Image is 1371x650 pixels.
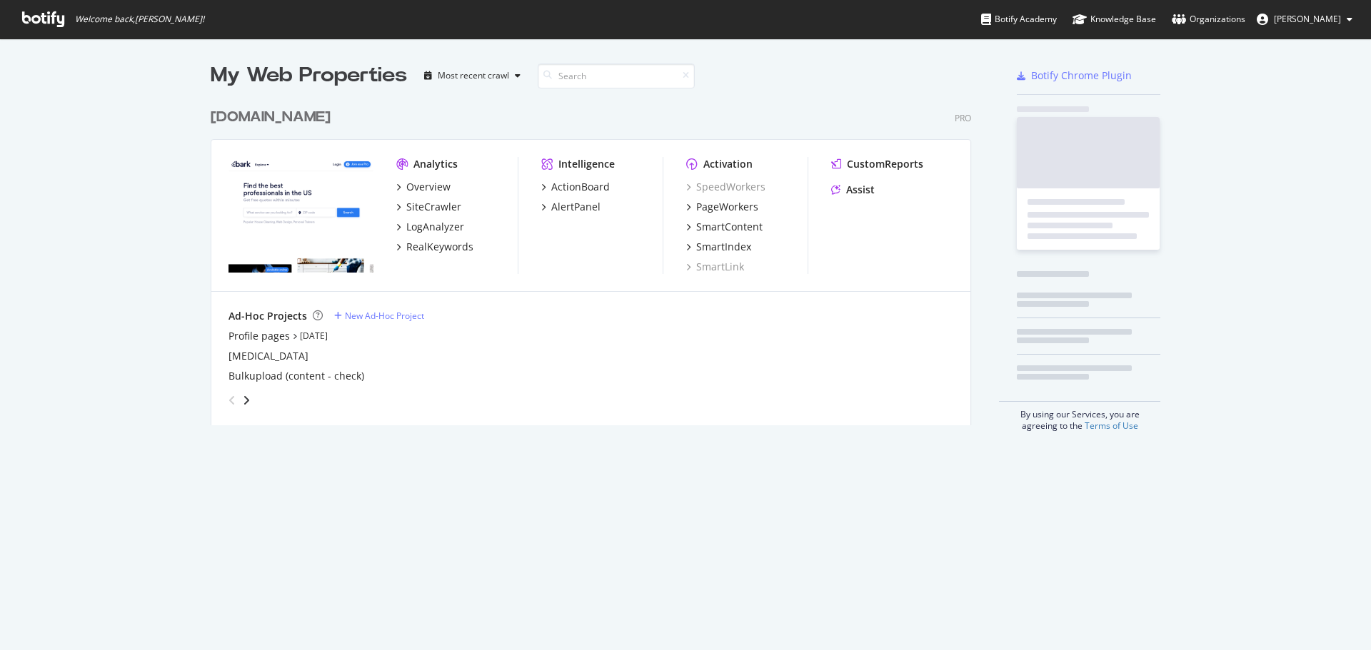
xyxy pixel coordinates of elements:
div: angle-right [241,393,251,407]
div: Activation [703,157,753,171]
button: Most recent crawl [418,64,526,87]
div: Botify Academy [981,12,1057,26]
a: SmartContent [686,220,763,234]
div: LogAnalyzer [406,220,464,234]
div: SmartContent [696,220,763,234]
a: AlertPanel [541,200,601,214]
a: SmartLink [686,260,744,274]
div: angle-left [223,389,241,412]
div: [DOMAIN_NAME] [211,107,331,128]
a: ActionBoard [541,180,610,194]
div: Ad-Hoc Projects [228,309,307,323]
a: Bulkupload (content - check) [228,369,364,383]
a: CustomReports [831,157,923,171]
div: grid [211,90,983,425]
div: Knowledge Base [1073,12,1156,26]
a: Botify Chrome Plugin [1017,68,1132,83]
a: RealKeywords [396,240,473,254]
a: SmartIndex [686,240,751,254]
div: My Web Properties [211,61,407,90]
div: RealKeywords [406,240,473,254]
div: Most recent crawl [438,71,509,80]
div: SmartIndex [696,240,751,254]
a: Overview [396,180,451,194]
div: Organizations [1172,12,1245,26]
div: CustomReports [847,157,923,171]
div: Overview [406,180,451,194]
div: ActionBoard [551,180,610,194]
div: Pro [955,112,971,124]
span: Ellen Blacow [1274,13,1341,25]
a: SiteCrawler [396,200,461,214]
div: PageWorkers [696,200,758,214]
a: [DATE] [300,330,328,342]
a: [MEDICAL_DATA] [228,349,308,363]
a: Profile pages [228,329,290,343]
div: By using our Services, you are agreeing to the [999,401,1160,432]
span: Welcome back, [PERSON_NAME] ! [75,14,204,25]
a: [DOMAIN_NAME] [211,107,336,128]
button: [PERSON_NAME] [1245,8,1364,31]
a: SpeedWorkers [686,180,765,194]
div: AlertPanel [551,200,601,214]
a: Assist [831,183,875,197]
a: LogAnalyzer [396,220,464,234]
div: New Ad-Hoc Project [345,310,424,322]
div: Botify Chrome Plugin [1031,68,1132,83]
div: Analytics [413,157,458,171]
input: Search [538,64,695,88]
div: SiteCrawler [406,200,461,214]
a: Terms of Use [1085,420,1138,432]
img: www.bark.com [228,157,373,273]
div: Intelligence [558,157,615,171]
a: New Ad-Hoc Project [334,310,424,322]
div: Assist [846,183,875,197]
a: PageWorkers [686,200,758,214]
